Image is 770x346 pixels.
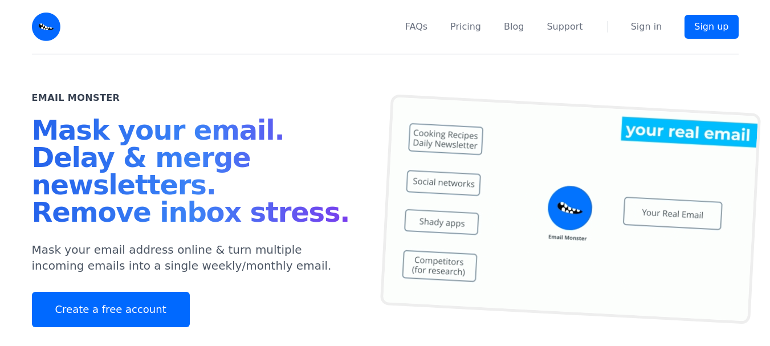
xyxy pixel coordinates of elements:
[32,116,358,230] h1: Mask your email. Delay & merge newsletters. Remove inbox stress.
[547,20,582,34] a: Support
[32,292,190,327] a: Create a free account
[32,242,358,274] p: Mask your email address online & turn multiple incoming emails into a single weekly/monthly email.
[32,13,60,41] img: Email Monster
[504,20,524,34] a: Blog
[631,20,662,34] a: Sign in
[380,94,760,324] img: temp mail, free temporary mail, Temporary Email
[450,20,481,34] a: Pricing
[32,91,120,105] h2: Email Monster
[405,20,427,34] a: FAQs
[685,15,738,39] a: Sign up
